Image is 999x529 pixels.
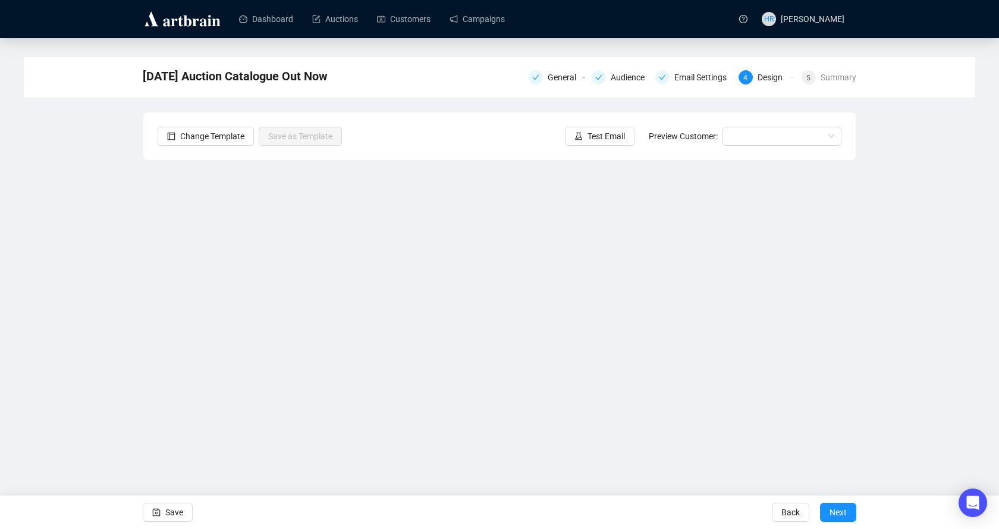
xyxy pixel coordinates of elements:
[806,74,810,82] span: 5
[239,4,293,35] a: Dashboard
[959,489,987,517] div: Open Intercom Messenger
[167,132,175,140] span: layout
[165,496,183,529] span: Save
[655,70,731,84] div: Email Settings
[548,70,583,84] div: General
[143,503,193,522] button: Save
[739,15,747,23] span: question-circle
[158,127,254,146] button: Change Template
[565,127,634,146] button: Test Email
[595,74,602,81] span: check
[450,4,505,35] a: Campaigns
[802,70,856,84] div: 5Summary
[820,503,856,522] button: Next
[152,508,161,517] span: save
[588,130,625,143] span: Test Email
[529,70,585,84] div: General
[830,496,847,529] span: Next
[143,10,222,29] img: logo
[781,14,844,24] span: [PERSON_NAME]
[781,496,800,529] span: Back
[764,13,774,25] span: HR
[259,127,342,146] button: Save as Template
[674,70,734,84] div: Email Settings
[377,4,431,35] a: Customers
[772,503,809,522] button: Back
[574,132,583,140] span: experiment
[143,67,328,86] span: Saturday's Auction Catalogue Out Now
[611,70,652,84] div: Audience
[739,70,794,84] div: 4Design
[743,74,747,82] span: 4
[649,132,718,141] span: Preview Customer:
[180,130,244,143] span: Change Template
[532,74,539,81] span: check
[758,70,790,84] div: Design
[592,70,648,84] div: Audience
[659,74,666,81] span: check
[312,4,358,35] a: Auctions
[821,70,856,84] div: Summary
